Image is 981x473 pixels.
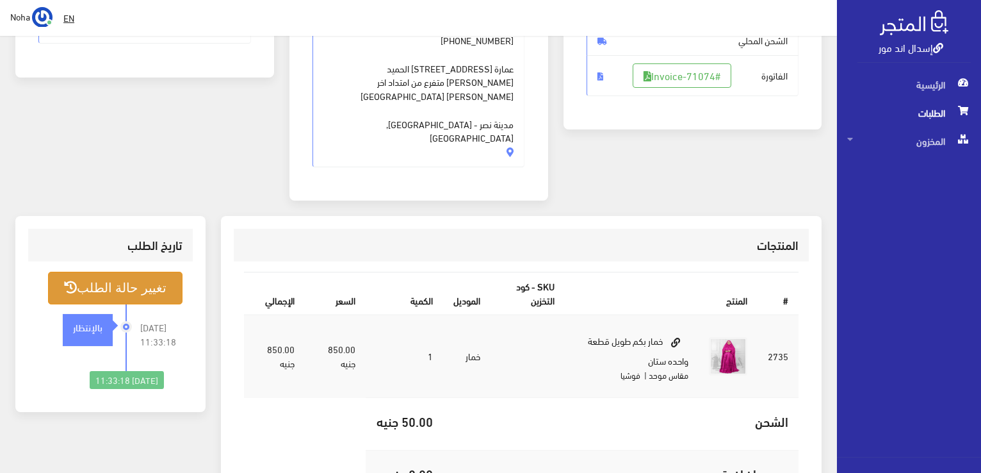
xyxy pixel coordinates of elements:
[10,8,30,24] span: Noha
[441,33,514,47] span: [PHONE_NUMBER]
[244,239,799,251] h3: المنتجات
[587,25,799,56] span: الشحن المحلي
[490,272,565,314] th: SKU - كود التخزين
[90,371,164,389] div: [DATE] 11:33:18
[758,315,799,398] td: 2735
[32,7,53,28] img: ...
[73,320,102,334] strong: بالإنتظار
[879,38,943,56] a: إسدال اند مور
[376,414,433,428] h5: 50.00 جنيه
[620,367,647,383] small: | فوشيا
[140,320,182,349] span: [DATE] 11:33:18
[48,272,182,304] button: تغيير حالة الطلب
[880,10,948,35] img: .
[443,272,490,314] th: الموديل
[443,315,490,398] td: خمار
[305,272,365,314] th: السعر
[565,272,758,314] th: المنتج
[312,11,525,167] span: [PERSON_NAME] - |
[15,385,64,434] iframe: Drift Widget Chat Controller
[565,315,699,398] td: خمار بكم طويل قطعة واحده ستان
[244,315,305,398] td: 850.00 جنيه
[244,272,305,314] th: اﻹجمالي
[305,315,365,398] td: 850.00 جنيه
[38,239,182,251] h3: تاريخ الطلب
[58,6,79,29] a: EN
[758,272,799,314] th: #
[837,99,981,127] a: الطلبات
[366,272,443,314] th: الكمية
[847,71,971,99] span: الرئيسية
[837,127,981,155] a: المخزون
[633,63,731,88] a: #Invoice-71074
[453,414,788,428] h5: الشحن
[10,6,53,27] a: ... Noha
[63,10,74,26] u: EN
[649,367,688,383] small: مقاس موحد
[323,47,514,145] span: عمارة [STREET_ADDRESS] الحميد [PERSON_NAME] متفرع من امتداد اخر [PERSON_NAME] [GEOGRAPHIC_DATA] م...
[587,55,799,96] span: الفاتورة
[366,315,443,398] td: 1
[847,99,971,127] span: الطلبات
[837,71,981,99] a: الرئيسية
[847,127,971,155] span: المخزون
